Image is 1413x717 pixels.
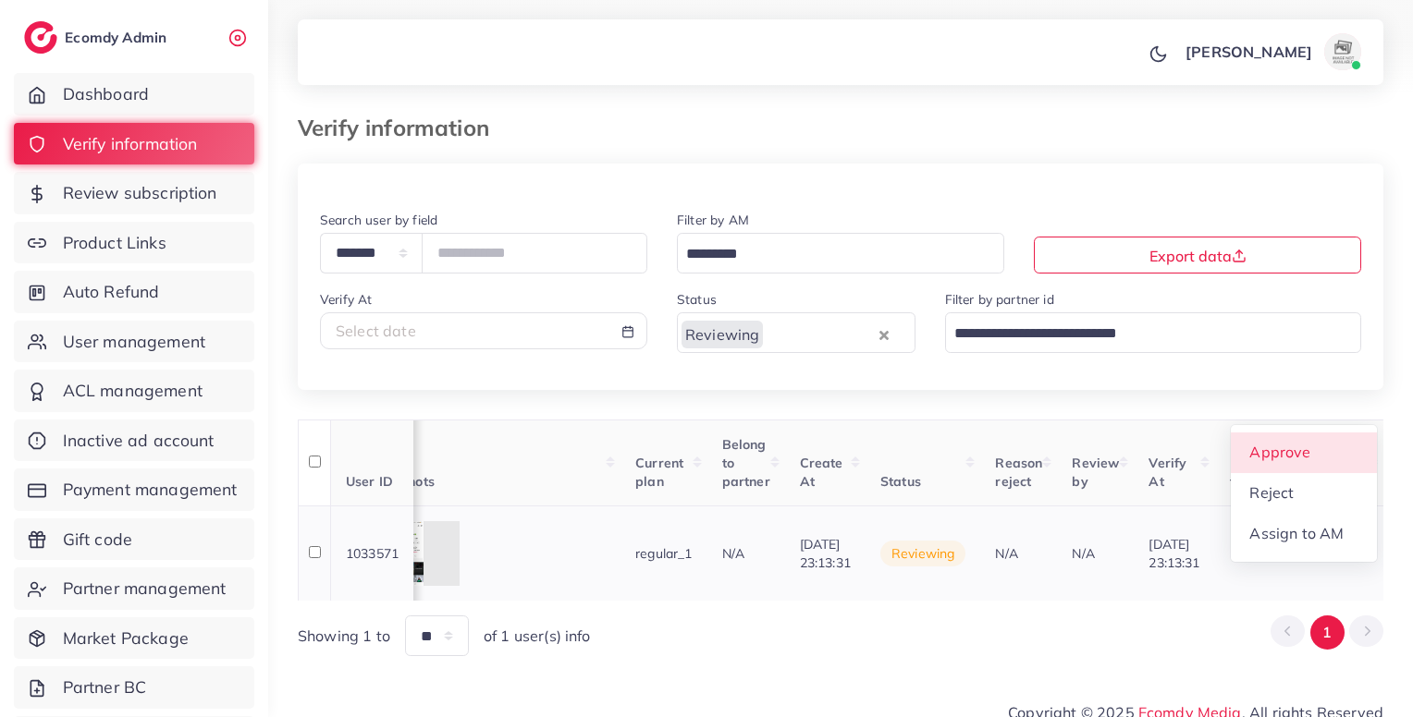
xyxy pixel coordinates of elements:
[1072,545,1094,562] span: N/A
[945,290,1054,309] label: Filter by partner id
[1249,443,1310,461] span: Approve
[14,567,254,610] a: Partner management
[63,675,147,699] span: Partner BC
[995,545,1017,562] span: N/A
[680,240,980,269] input: Search for option
[346,545,399,562] span: 1033571
[14,617,254,660] a: Market Package
[1175,33,1369,70] a: [PERSON_NAME]avatar
[63,528,132,552] span: Gift code
[1186,41,1312,63] p: [PERSON_NAME]
[298,626,390,647] span: Showing 1 to
[880,541,965,566] span: reviewing
[1034,237,1361,273] button: Export data
[63,82,149,106] span: Dashboard
[63,379,203,403] span: ACL management
[63,280,160,304] span: Auto Refund
[298,115,504,141] h3: Verify information
[1072,455,1119,490] span: Review by
[765,320,874,348] input: Search for option
[1271,615,1383,650] ul: Pagination
[1149,247,1247,265] span: Export data
[14,172,254,214] a: Review subscription
[677,233,1004,273] div: Search for option
[1149,536,1199,571] span: [DATE] 23:13:31
[346,473,393,490] span: User ID
[14,222,254,264] a: Product Links
[722,436,770,491] span: Belong to partner
[65,29,171,46] h2: Ecomdy Admin
[880,473,921,490] span: Status
[800,455,843,490] span: Create At
[63,181,217,205] span: Review subscription
[14,73,254,115] a: Dashboard
[635,455,683,490] span: Current plan
[14,321,254,363] a: User management
[14,419,254,462] a: Inactive ad account
[63,626,189,650] span: Market Package
[24,21,57,54] img: logo
[14,271,254,313] a: Auto Refund
[677,211,749,229] label: Filter by AM
[722,545,744,562] span: N/A
[63,231,166,255] span: Product Links
[682,321,763,348] span: Reviewing
[14,370,254,412] a: ACL management
[63,478,238,502] span: Payment management
[1324,33,1361,70] img: avatar
[14,666,254,709] a: Partner BC
[945,312,1362,352] div: Search for option
[14,468,254,511] a: Payment management
[948,320,1338,348] input: Search for option
[24,21,171,54] a: logoEcomdy Admin
[1249,524,1344,542] span: Assign to AM
[14,123,254,165] a: Verify information
[1310,615,1345,650] button: Go to page 1
[879,323,889,345] button: Clear Selected
[320,290,372,309] label: Verify At
[63,429,215,453] span: Inactive ad account
[635,545,692,562] span: regular_1
[14,518,254,561] a: Gift code
[336,322,416,340] span: Select date
[63,330,205,354] span: User management
[63,577,227,601] span: Partner management
[995,455,1042,490] span: Reason reject
[677,312,915,352] div: Search for option
[1149,455,1186,490] span: Verify At
[320,211,437,229] label: Search user by field
[63,132,198,156] span: Verify information
[1249,483,1294,502] span: Reject
[484,626,591,647] span: of 1 user(s) info
[677,290,717,309] label: Status
[800,536,851,571] span: [DATE] 23:13:31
